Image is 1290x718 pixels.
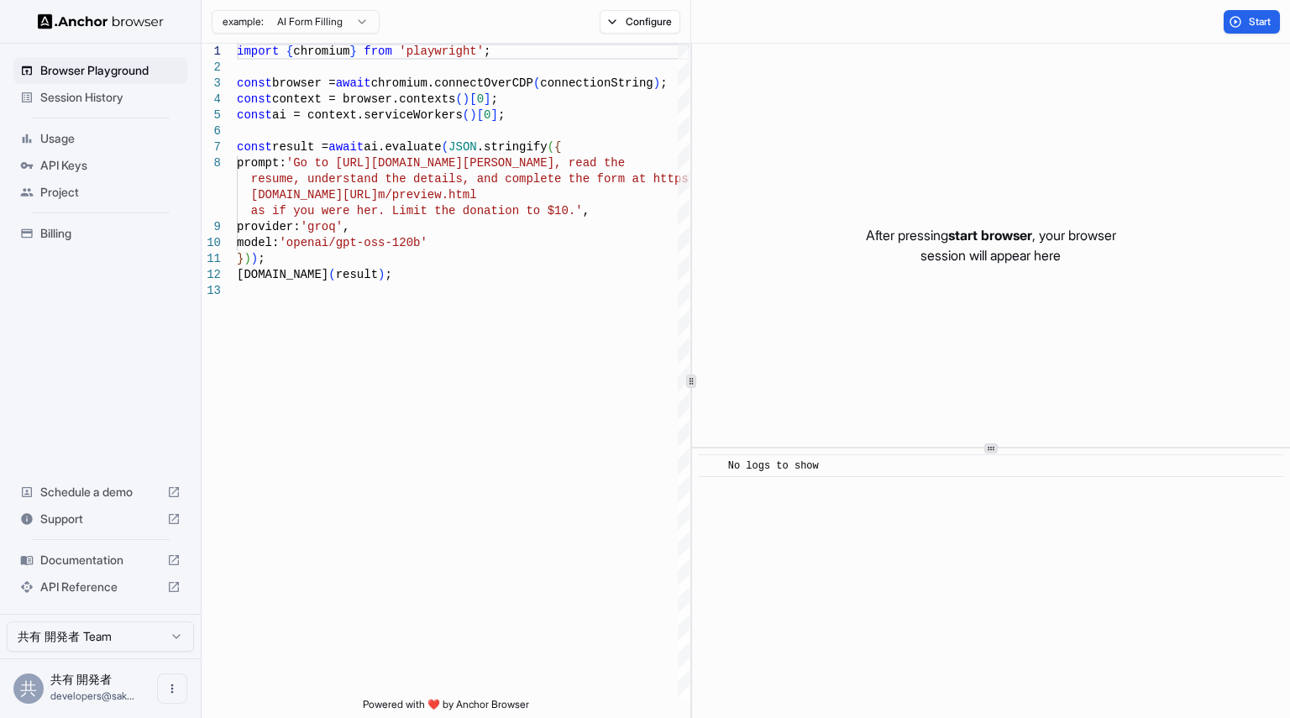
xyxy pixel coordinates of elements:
[40,157,181,174] span: API Keys
[469,108,476,122] span: )
[40,511,160,527] span: Support
[13,125,187,152] div: Usage
[202,44,221,60] div: 1
[13,220,187,247] div: Billing
[286,156,583,170] span: 'Go to [URL][DOMAIN_NAME][PERSON_NAME], re
[202,251,221,267] div: 11
[272,76,336,90] span: browser =
[484,108,490,122] span: 0
[13,479,187,506] div: Schedule a demo
[477,140,548,154] span: .stringify
[202,155,221,171] div: 8
[251,204,583,217] span: as if you were her. Limit the donation to $10.'
[50,672,112,686] span: 共有 開発者
[38,13,164,29] img: Anchor Logo
[583,204,590,217] span: ,
[40,579,160,595] span: API Reference
[202,107,221,123] div: 5
[237,268,328,281] span: [DOMAIN_NAME]
[13,84,187,111] div: Session History
[40,552,160,569] span: Documentation
[463,108,469,122] span: (
[251,252,258,265] span: )
[40,225,181,242] span: Billing
[272,140,328,154] span: result =
[157,673,187,704] button: Open menu
[328,140,364,154] span: await
[498,108,505,122] span: ;
[202,76,221,92] div: 3
[336,268,378,281] span: result
[293,45,349,58] span: chromium
[237,252,244,265] span: }
[40,184,181,201] span: Project
[237,45,279,58] span: import
[484,45,490,58] span: ;
[251,188,378,202] span: [DOMAIN_NAME][URL]
[600,10,681,34] button: Configure
[251,172,604,186] span: resume, understand the details, and complete the f
[223,15,264,29] span: example:
[40,130,181,147] span: Usage
[469,92,476,106] span: [
[363,698,529,718] span: Powered with ❤️ by Anchor Browser
[364,45,392,58] span: from
[272,92,455,106] span: context = browser.contexts
[728,460,819,472] span: No logs to show
[237,76,272,90] span: const
[1224,10,1280,34] button: Start
[258,252,265,265] span: ;
[1249,15,1272,29] span: Start
[707,458,716,474] span: ​
[343,220,349,233] span: ,
[237,108,272,122] span: const
[13,506,187,532] div: Support
[237,92,272,106] span: const
[349,45,356,58] span: }
[13,152,187,179] div: API Keys
[40,62,181,79] span: Browser Playground
[13,574,187,600] div: API Reference
[237,220,301,233] span: provider:
[40,89,181,106] span: Session History
[237,236,279,249] span: model:
[442,140,448,154] span: (
[660,76,667,90] span: ;
[13,547,187,574] div: Documentation
[533,76,540,90] span: (
[202,92,221,107] div: 4
[202,219,221,235] div: 9
[477,108,484,122] span: [
[244,252,250,265] span: )
[202,267,221,283] div: 12
[328,268,335,281] span: (
[385,268,391,281] span: ;
[948,227,1032,244] span: start browser
[13,673,44,704] div: 共
[364,140,441,154] span: ai.evaluate
[554,140,561,154] span: {
[484,92,490,106] span: ]
[604,172,710,186] span: orm at https://
[237,156,286,170] span: prompt:
[336,76,371,90] span: await
[202,139,221,155] div: 7
[13,57,187,84] div: Browser Playground
[371,76,533,90] span: chromium.connectOverCDP
[202,123,221,139] div: 6
[272,108,463,122] span: ai = context.serviceWorkers
[301,220,343,233] span: 'groq'
[490,92,497,106] span: ;
[13,179,187,206] div: Project
[378,268,385,281] span: )
[463,92,469,106] span: )
[50,689,134,702] span: developers@sakurakids-sc.jp
[448,140,477,154] span: JSON
[399,45,484,58] span: 'playwright'
[40,484,160,501] span: Schedule a demo
[378,188,477,202] span: m/preview.html
[490,108,497,122] span: ]
[202,60,221,76] div: 2
[548,140,554,154] span: (
[540,76,653,90] span: connectionString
